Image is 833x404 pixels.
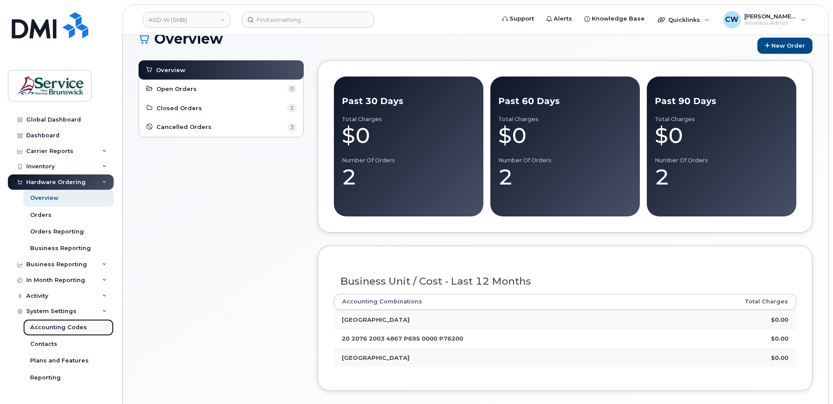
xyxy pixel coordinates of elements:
[342,95,476,108] div: Past 30 Days
[342,122,476,149] div: $0
[498,95,632,108] div: Past 60 Days
[652,11,715,28] div: Quicklinks
[342,335,463,342] strong: 20 2076 2003 4867 P695 0000 P76200
[510,14,534,23] span: Support
[655,116,788,123] div: Total Charges
[725,14,739,25] span: CW
[342,316,410,323] strong: [GEOGRAPHIC_DATA]
[717,11,812,28] div: Coughlin, Wendy (ASD-W)
[498,157,632,164] div: Number of Orders
[656,294,796,310] th: Total Charges
[668,16,700,23] span: Quicklinks
[340,276,790,287] h3: Business Unit / Cost - Last 12 Months
[145,65,297,75] a: Overview
[342,354,410,361] strong: [GEOGRAPHIC_DATA]
[342,116,476,123] div: Total Charges
[757,38,812,54] a: New Order
[498,122,632,149] div: $0
[592,14,645,23] span: Knowledge Base
[655,164,788,190] div: 2
[139,31,753,46] h1: Overview
[156,123,212,131] span: Cancelled Orders
[342,164,476,190] div: 2
[287,104,297,112] span: 2
[334,294,657,310] th: Accounting Combinations
[655,157,788,164] div: Number of Orders
[342,157,476,164] div: Number of Orders
[540,10,578,28] a: Alerts
[655,95,788,108] div: Past 90 Days
[146,103,297,113] a: Closed Orders 2
[498,116,632,123] div: Total Charges
[156,85,197,93] span: Open Orders
[771,354,788,361] strong: $0.00
[242,12,374,28] input: Find something...
[146,122,297,132] a: Cancelled Orders 3
[498,164,632,190] div: 2
[143,12,230,28] a: ASD-W (SNB)
[156,104,202,112] span: Closed Orders
[744,13,797,20] span: [PERSON_NAME] (ASD-W)
[287,123,297,132] span: 3
[554,14,572,23] span: Alerts
[287,84,297,93] span: 0
[655,122,788,149] div: $0
[771,335,788,342] strong: $0.00
[771,316,788,323] strong: $0.00
[496,10,540,28] a: Support
[146,84,297,94] a: Open Orders 0
[578,10,651,28] a: Knowledge Base
[744,20,797,27] span: Wireless Admin
[156,66,185,74] span: Overview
